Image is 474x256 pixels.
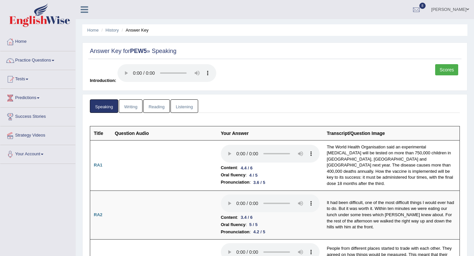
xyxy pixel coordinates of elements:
th: Transcript/Question Image [323,126,460,140]
td: The World Health Organisation said an experimental [MEDICAL_DATA] will be tested on more than 750... [323,140,460,191]
li: : [221,171,320,179]
a: Tests [0,70,75,87]
div: 5 / 5 [247,221,260,228]
a: Success Stories [0,108,75,124]
li: : [221,228,320,236]
div: 4 / 5 [247,172,260,179]
a: Your Account [0,145,75,162]
li: : [221,179,320,186]
div: 3.6 / 5 [251,179,268,186]
a: Speaking [90,99,118,113]
a: Predictions [0,89,75,105]
a: Reading [143,99,170,113]
th: Question Audio [111,126,217,140]
a: Writing [119,99,143,113]
a: Practice Questions [0,51,75,68]
a: Strategy Videos [0,126,75,143]
b: RA1 [94,163,102,167]
th: Your Answer [217,126,323,140]
span: Introduction: [90,78,116,83]
b: Content [221,164,237,171]
b: RA2 [94,212,102,217]
b: Pronunciation [221,179,250,186]
span: 8 [419,3,426,9]
div: 3.4 / 6 [238,214,255,221]
div: 4.4 / 6 [238,165,255,171]
a: History [106,28,119,33]
td: It had been difficult, one of the most difficult things I would ever had to do. But it was worth ... [323,191,460,240]
li: : [221,164,320,171]
b: Oral fluency [221,171,246,179]
div: 4.2 / 5 [251,228,268,235]
th: Title [90,126,111,140]
a: Listening [171,99,198,113]
a: Scores [435,64,458,75]
h2: Answer Key for » Speaking [90,48,460,55]
b: Pronunciation [221,228,250,236]
li: Answer Key [120,27,149,33]
li: : [221,214,320,221]
a: Home [87,28,99,33]
li: : [221,221,320,228]
a: Home [0,33,75,49]
b: Oral fluency [221,221,246,228]
strong: PEW5 [130,48,147,54]
b: Content [221,214,237,221]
